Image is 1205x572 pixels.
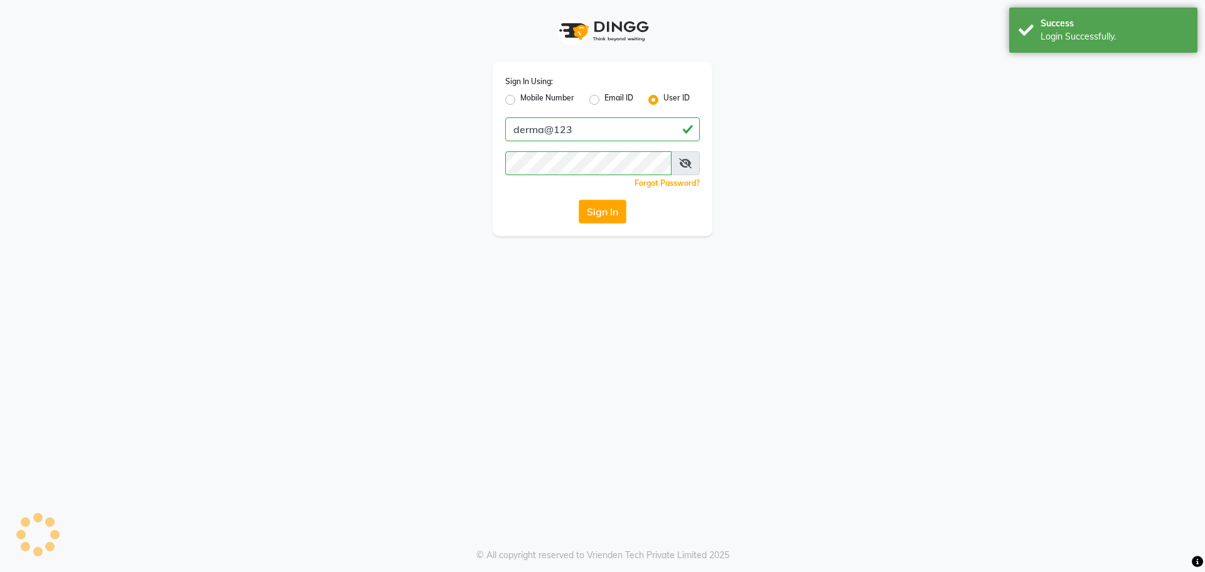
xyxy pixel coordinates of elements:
img: logo1.svg [552,13,653,50]
label: User ID [663,92,690,107]
div: Success [1041,17,1188,30]
input: Username [505,151,672,175]
label: Sign In Using: [505,76,553,87]
input: Username [505,117,700,141]
a: Forgot Password? [635,178,700,188]
label: Mobile Number [520,92,574,107]
div: Login Successfully. [1041,30,1188,43]
label: Email ID [604,92,633,107]
button: Sign In [579,200,626,224]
